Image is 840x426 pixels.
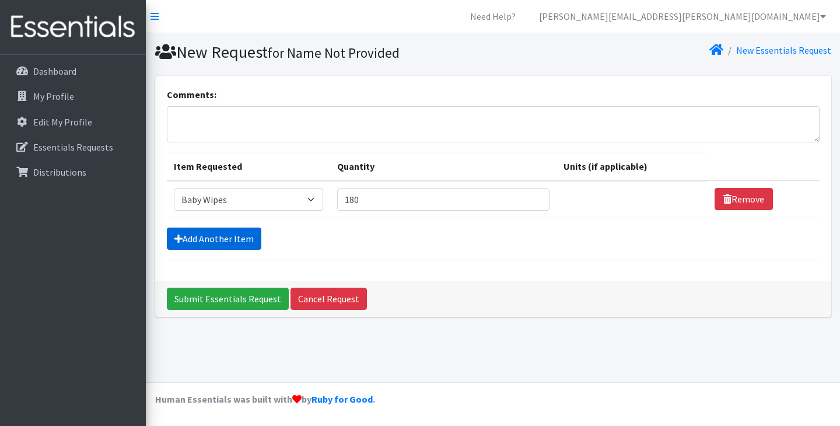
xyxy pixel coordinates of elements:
p: My Profile [33,90,74,102]
a: Need Help? [461,5,525,28]
a: Ruby for Good [311,393,373,405]
th: Item Requested [167,152,331,181]
a: Distributions [5,160,141,184]
a: New Essentials Request [736,44,831,56]
th: Units (if applicable) [556,152,708,181]
a: Add Another Item [167,228,261,250]
label: Comments: [167,88,216,102]
img: HumanEssentials [5,8,141,47]
input: Submit Essentials Request [167,288,289,310]
strong: Human Essentials was built with by . [155,393,375,405]
small: for Name Not Provided [268,44,400,61]
a: My Profile [5,85,141,108]
a: Cancel Request [290,288,367,310]
h1: New Request [155,42,489,62]
a: [PERSON_NAME][EMAIL_ADDRESS][PERSON_NAME][DOMAIN_NAME] [530,5,835,28]
p: Essentials Requests [33,141,113,153]
a: Remove [715,188,773,210]
th: Quantity [330,152,556,181]
a: Edit My Profile [5,110,141,134]
p: Dashboard [33,65,76,77]
p: Edit My Profile [33,116,92,128]
p: Distributions [33,166,86,178]
a: Essentials Requests [5,135,141,159]
a: Dashboard [5,60,141,83]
